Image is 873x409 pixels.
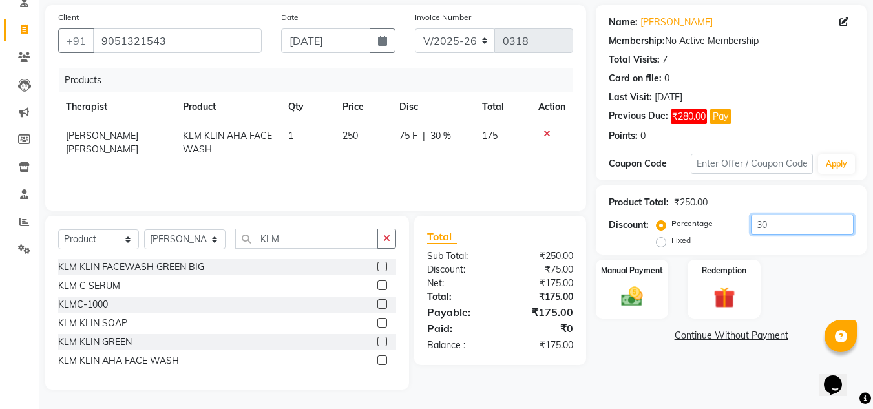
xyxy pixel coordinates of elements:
div: KLM KLIN SOAP [58,317,127,330]
th: Price [335,92,391,121]
span: Total [427,230,457,244]
div: KLMC-1000 [58,298,108,311]
div: 0 [664,72,669,85]
div: ₹175.00 [500,304,583,320]
button: Pay [710,109,731,124]
button: Apply [818,154,855,174]
img: _cash.svg [615,284,649,309]
img: _gift.svg [707,284,742,311]
span: 1 [288,130,293,142]
div: Points: [609,129,638,143]
div: Previous Due: [609,109,668,124]
label: Percentage [671,218,713,229]
span: 175 [482,130,498,142]
div: KLM KLIN AHA FACE WASH [58,354,179,368]
div: ₹175.00 [500,277,583,290]
label: Invoice Number [415,12,471,23]
div: Products [59,68,583,92]
div: Coupon Code [609,157,690,171]
input: Search or Scan [235,229,378,249]
button: +91 [58,28,94,53]
span: 75 F [399,129,417,143]
span: 250 [342,130,358,142]
iframe: chat widget [819,357,860,396]
div: Last Visit: [609,90,652,104]
a: [PERSON_NAME] [640,16,713,29]
div: Balance : [417,339,500,352]
th: Therapist [58,92,175,121]
div: Sub Total: [417,249,500,263]
span: KLM KLIN AHA FACE WASH [183,130,272,155]
div: Total: [417,290,500,304]
a: Continue Without Payment [598,329,864,342]
div: Net: [417,277,500,290]
div: Paid: [417,320,500,336]
th: Action [531,92,573,121]
div: ₹0 [500,320,583,336]
div: No Active Membership [609,34,854,48]
div: KLM KLIN FACEWASH GREEN BIG [58,260,204,274]
th: Disc [392,92,474,121]
div: ₹75.00 [500,263,583,277]
label: Redemption [702,265,746,277]
label: Manual Payment [601,265,663,277]
div: Name: [609,16,638,29]
input: Search by Name/Mobile/Email/Code [93,28,262,53]
th: Product [175,92,280,121]
span: | [423,129,425,143]
div: [DATE] [655,90,682,104]
div: Total Visits: [609,53,660,67]
div: Card on file: [609,72,662,85]
div: ₹175.00 [500,290,583,304]
div: 7 [662,53,668,67]
div: 0 [640,129,646,143]
input: Enter Offer / Coupon Code [691,154,813,174]
label: Client [58,12,79,23]
div: Payable: [417,304,500,320]
th: Total [474,92,531,121]
div: ₹250.00 [674,196,708,209]
span: [PERSON_NAME] [PERSON_NAME] [66,130,138,155]
span: ₹280.00 [671,109,707,124]
div: Membership: [609,34,665,48]
div: ₹250.00 [500,249,583,263]
span: 30 % [430,129,451,143]
div: KLM C SERUM [58,279,120,293]
div: ₹175.00 [500,339,583,352]
div: Discount: [417,263,500,277]
div: Product Total: [609,196,669,209]
th: Qty [280,92,335,121]
label: Date [281,12,299,23]
label: Fixed [671,235,691,246]
div: KLM KLIN GREEN [58,335,132,349]
div: Discount: [609,218,649,232]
